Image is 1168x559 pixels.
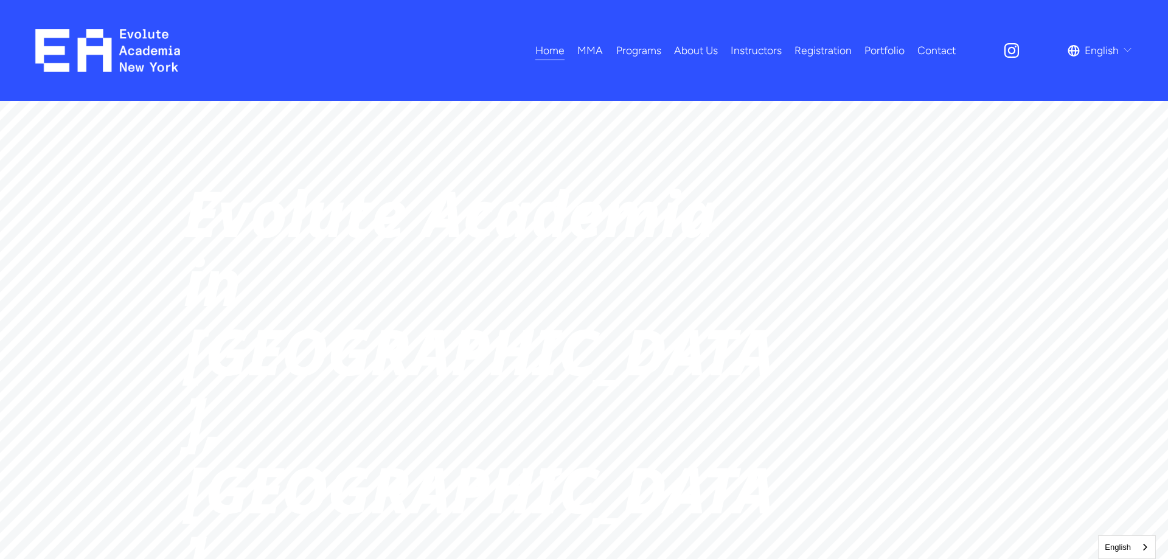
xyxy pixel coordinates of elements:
[577,40,603,61] a: folder dropdown
[1003,41,1021,60] a: Instagram
[1068,40,1133,61] div: language picker
[577,41,603,60] span: MMA
[864,40,905,61] a: Portfolio
[794,40,852,61] a: Registration
[731,40,782,61] a: Instructors
[535,40,565,61] a: Home
[1098,535,1156,559] aside: Language selected: English
[35,29,181,72] img: EA
[674,40,718,61] a: About Us
[616,40,661,61] a: folder dropdown
[616,41,661,60] span: Programs
[1085,41,1119,60] span: English
[917,40,956,61] a: Contact
[1099,536,1155,558] a: English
